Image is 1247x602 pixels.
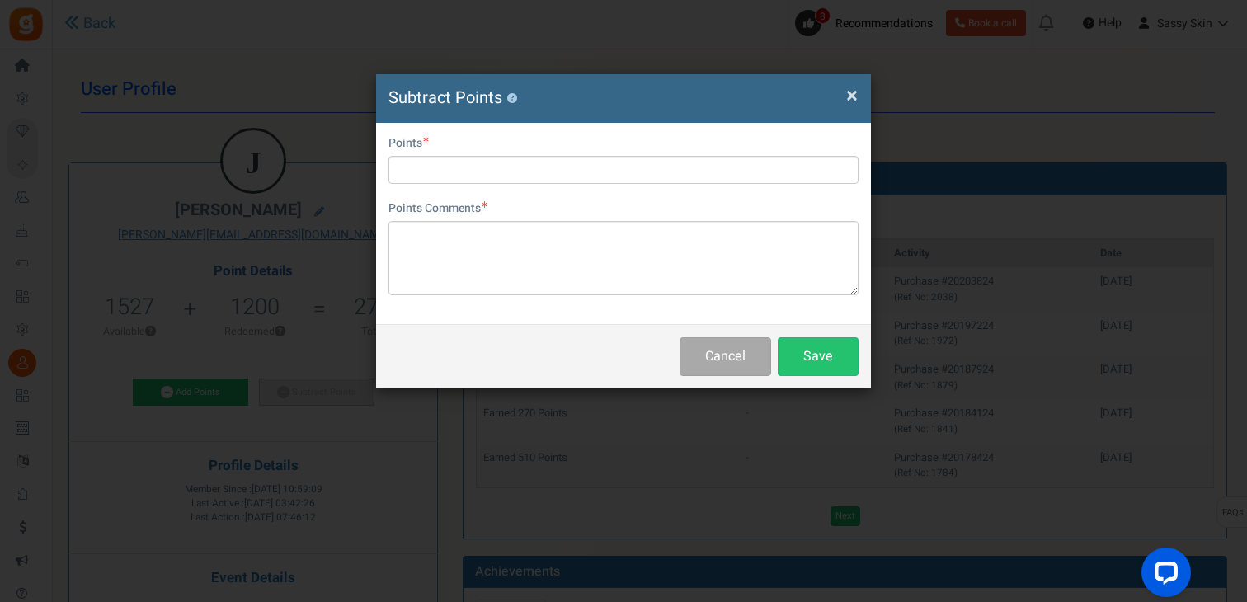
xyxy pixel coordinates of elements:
[846,80,858,111] span: ×
[388,87,859,111] h4: Subtract Points
[388,135,429,152] label: Points
[388,200,487,217] label: Points Comments
[778,337,859,376] button: Save
[506,93,517,104] button: ?
[680,337,771,376] button: Cancel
